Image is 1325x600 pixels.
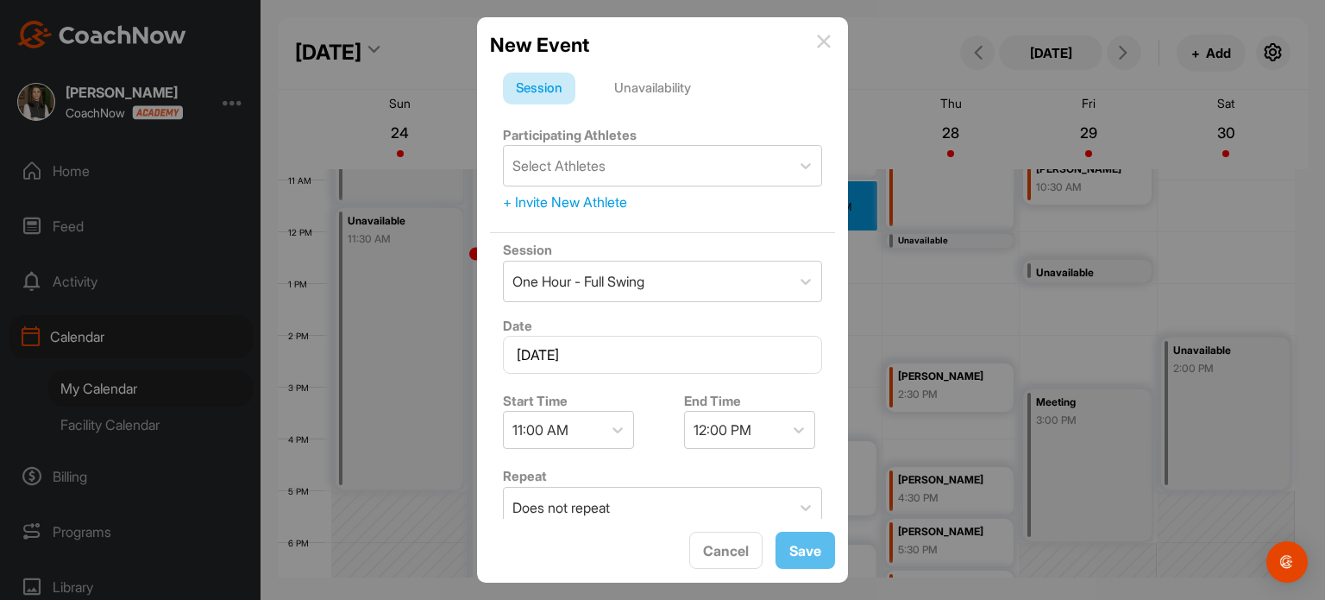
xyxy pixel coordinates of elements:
label: End Time [684,393,741,409]
h2: New Event [490,30,589,60]
label: Repeat [503,468,547,484]
div: 11:00 AM [512,420,568,440]
input: Select Date [503,336,822,374]
button: Save [776,532,835,569]
div: Unavailability [601,73,704,105]
img: info [817,35,831,48]
div: Open Intercom Messenger [1266,541,1308,583]
label: Start Time [503,393,568,409]
div: + Invite New Athlete [503,192,822,212]
label: Participating Athletes [503,127,637,143]
div: Does not repeat [512,497,610,518]
label: Date [503,318,532,334]
label: Session [503,242,552,258]
div: Select Athletes [512,155,606,176]
button: Cancel [689,532,763,569]
div: One Hour - Full Swing [512,271,644,292]
div: 12:00 PM [694,420,751,440]
div: Session [503,73,575,105]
